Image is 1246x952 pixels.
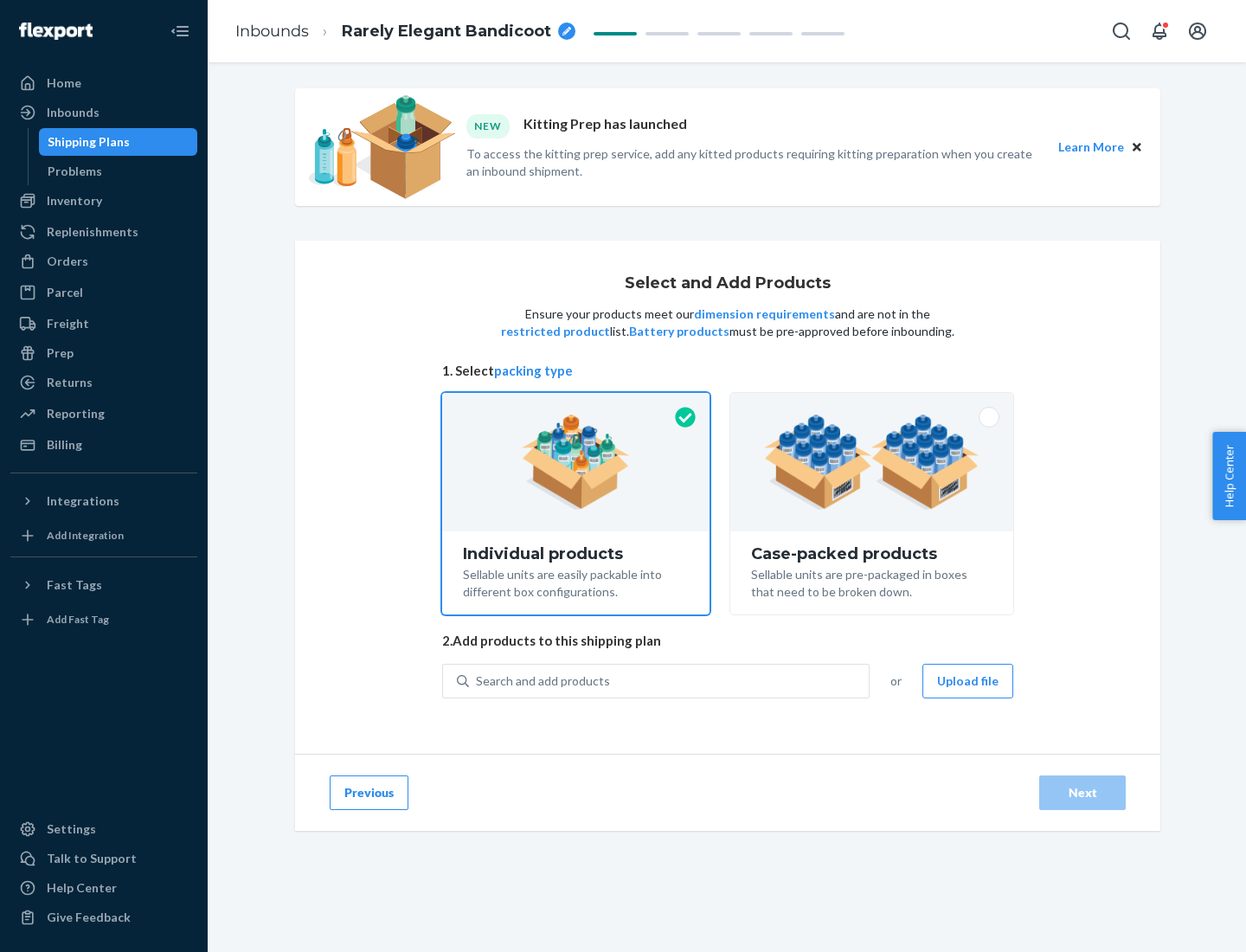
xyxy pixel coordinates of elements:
button: Open account menu [1180,14,1215,48]
a: Talk to Support [10,845,197,872]
button: Learn More [1058,138,1124,157]
button: Upload file [922,664,1013,698]
div: Freight [47,315,89,332]
a: Add Integration [10,522,197,550]
a: Billing [10,431,197,459]
button: Close Navigation [163,14,197,48]
div: Help Center [47,879,117,897]
span: 1. Select [442,362,1013,380]
button: Previous [330,775,408,810]
span: or [890,672,902,690]
div: Give Feedback [47,909,131,926]
button: Integrations [10,487,197,515]
button: Battery products [629,323,729,340]
img: case-pack.59cecea509d18c883b923b81aeac6d0b.png [764,415,979,510]
div: Replenishments [47,223,138,241]
a: Parcel [10,279,197,306]
ol: breadcrumbs [222,6,589,57]
div: Fast Tags [47,576,102,594]
div: Reporting [47,405,105,422]
div: Sellable units are pre-packaged in boxes that need to be broken down. [751,563,992,601]
a: Replenishments [10,218,197,246]
button: Open notifications [1142,14,1177,48]
button: packing type [494,362,573,380]
p: Kitting Prep has launched [523,114,687,138]
span: 2. Add products to this shipping plan [442,632,1013,650]
a: Inventory [10,187,197,215]
div: Case-packed products [751,545,992,563]
a: Orders [10,248,197,275]
div: Talk to Support [47,850,137,867]
a: Home [10,69,197,97]
div: Add Integration [47,528,124,543]
div: Individual products [463,545,689,563]
div: Sellable units are easily packable into different box configurations. [463,563,689,601]
a: Inbounds [235,22,309,41]
div: Prep [47,344,74,362]
button: Help Center [1212,432,1246,520]
img: individual-pack.facf35554cb0f1810c75b2bd6df2d64e.png [522,415,630,510]
div: Settings [47,820,96,838]
a: Help Center [10,874,197,902]
button: Open Search Box [1104,14,1139,48]
div: Returns [47,374,93,391]
div: Next [1054,784,1111,801]
button: Give Feedback [10,904,197,931]
button: Fast Tags [10,571,197,599]
div: Shipping Plans [48,133,130,151]
div: Parcel [47,284,83,301]
a: Settings [10,815,197,843]
a: Freight [10,310,197,338]
div: Billing [47,436,82,453]
div: Home [47,74,81,92]
img: Flexport logo [19,23,93,40]
div: Inventory [47,192,102,209]
button: dimension requirements [694,306,835,323]
button: Close [1127,138,1146,157]
div: Search and add products [476,672,610,690]
span: Rarely Elegant Bandicoot [342,21,551,43]
div: Orders [47,253,88,270]
div: NEW [466,114,510,138]
h1: Select and Add Products [625,275,831,293]
div: Inbounds [47,104,100,121]
a: Reporting [10,400,197,428]
a: Problems [39,158,198,185]
button: Next [1039,775,1126,810]
div: Integrations [47,492,119,510]
p: To access the kitting prep service, add any kitted products requiring kitting preparation when yo... [466,145,1043,180]
a: Returns [10,369,197,396]
a: Shipping Plans [39,128,198,156]
a: Prep [10,339,197,367]
button: restricted product [501,323,610,340]
div: Add Fast Tag [47,612,109,627]
p: Ensure your products meet our and are not in the list. must be pre-approved before inbounding. [499,306,956,340]
div: Problems [48,163,102,180]
a: Add Fast Tag [10,606,197,634]
a: Inbounds [10,99,197,126]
